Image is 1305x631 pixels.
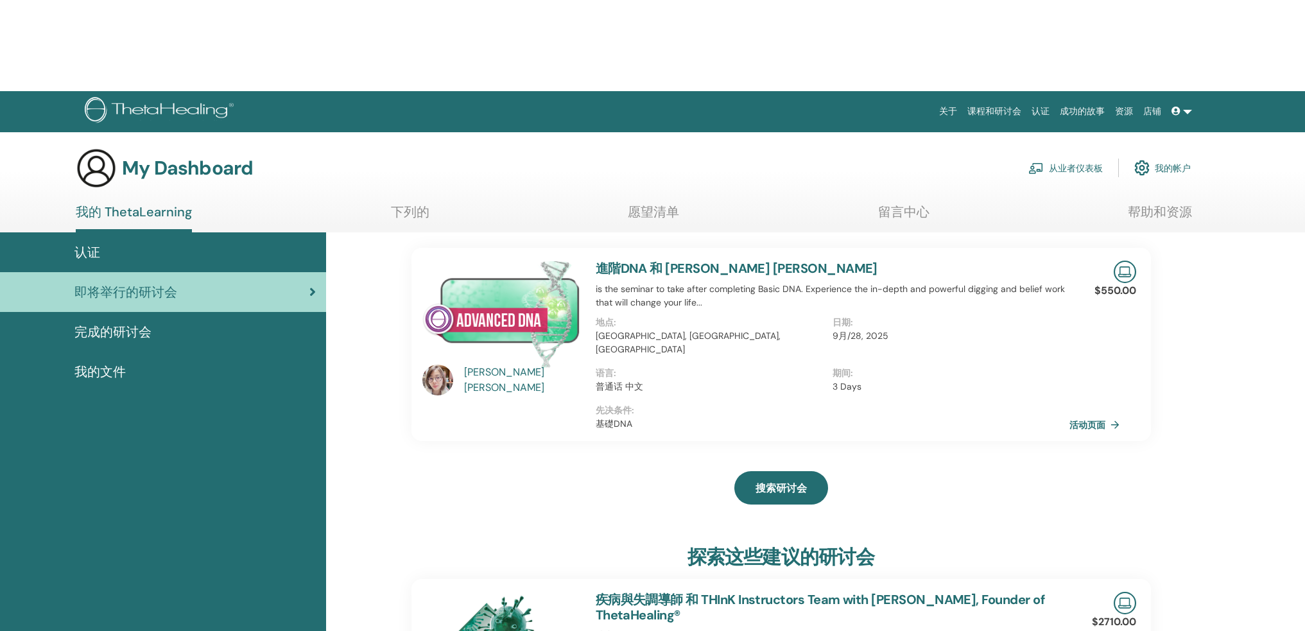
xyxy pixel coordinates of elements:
p: 普通话 中文 [596,380,825,393]
img: cog.svg [1134,157,1150,178]
p: 地点 : [596,316,825,329]
img: chalkboard-teacher.svg [1028,162,1044,174]
a: 店铺 [1138,99,1166,123]
a: 疾病與失調導師 和 THInK Instructors Team with [PERSON_NAME], Founder of ThetaHealing® [596,591,1044,623]
img: Live Online Seminar [1114,261,1136,283]
a: 关于 [934,99,962,123]
iframe: Intercom live chat [1261,587,1292,618]
p: 基礎DNA [596,417,1069,431]
p: 先决条件 : [596,404,1069,417]
span: 即将举行的研讨会 [74,282,177,302]
a: 我的帐户 [1134,153,1191,182]
span: 搜索研讨会 [756,481,807,495]
p: $550.00 [1094,283,1136,298]
h3: My Dashboard [122,157,253,180]
p: is the seminar to take after completing Basic DNA. Experience the in-depth and powerful digging a... [596,282,1069,309]
a: [PERSON_NAME] [PERSON_NAME] [464,365,583,395]
h3: 探索这些建议的研讨会 [687,546,875,569]
p: 日期 : [833,316,1062,329]
p: 期间 : [833,367,1062,380]
a: 认证 [1026,99,1055,123]
p: [GEOGRAPHIC_DATA], [GEOGRAPHIC_DATA], [GEOGRAPHIC_DATA] [596,329,825,356]
a: 活动页面 [1069,415,1125,435]
span: 我的文件 [74,362,126,381]
span: 认证 [74,243,100,262]
img: 進階DNA [422,261,580,368]
a: 资源 [1110,99,1138,123]
a: 搜索研讨会 [734,471,828,505]
a: 从业者仪表板 [1028,153,1103,182]
p: $2710.00 [1092,614,1136,630]
a: 帮助和资源 [1128,204,1192,229]
span: 完成的研讨会 [74,322,151,341]
img: Live Online Seminar [1114,592,1136,614]
a: 進階DNA 和 [PERSON_NAME] [PERSON_NAME] [596,260,877,277]
a: 成功的故事 [1055,99,1110,123]
a: 课程和研讨会 [962,99,1026,123]
p: 9月/28, 2025 [833,329,1062,343]
img: generic-user-icon.jpg [76,148,117,189]
a: 下列的 [391,204,429,229]
p: 3 Days [833,380,1062,393]
a: 留言中心 [878,204,929,229]
p: 语言 : [596,367,825,380]
a: 愿望清单 [628,204,679,229]
img: default.jpg [422,365,453,395]
a: 我的 ThetaLearning [76,204,192,232]
img: logo.png [85,97,238,126]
